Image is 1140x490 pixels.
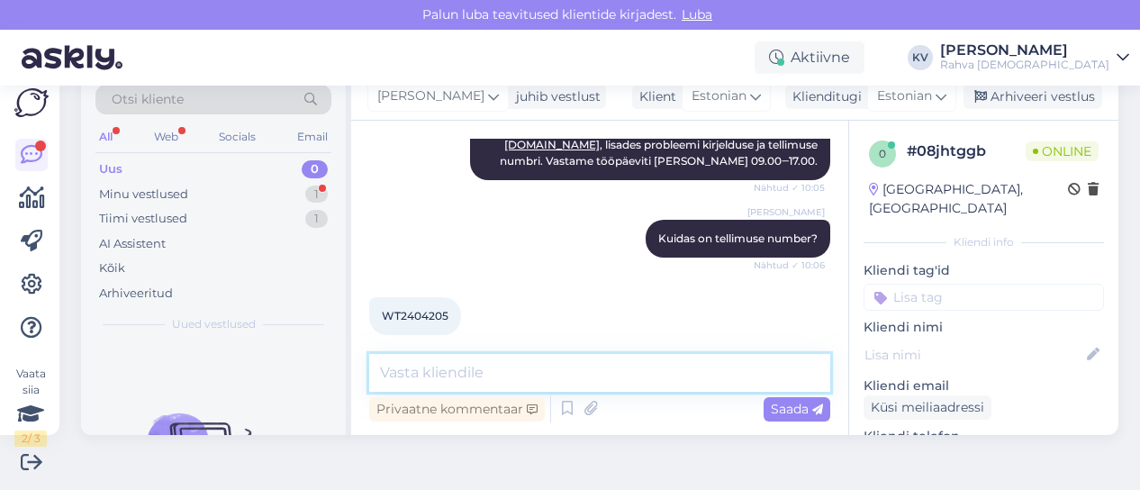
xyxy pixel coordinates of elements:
div: Küsi meiliaadressi [864,395,991,420]
span: Saada [771,401,823,417]
p: Kliendi email [864,377,1104,395]
span: 0 [879,147,886,160]
span: Luba [676,6,718,23]
div: All [95,125,116,149]
div: Arhiveeritud [99,285,173,303]
span: [PERSON_NAME] [747,205,825,219]
span: WT2404205 [382,309,448,322]
input: Lisa nimi [864,345,1083,365]
div: 1 [305,210,328,228]
div: AI Assistent [99,235,166,253]
div: Kõik [99,259,125,277]
div: Minu vestlused [99,186,188,204]
div: KV [908,45,933,70]
span: Kuidas on tellimuse number? [658,231,818,245]
div: Klient [632,87,676,106]
span: Nähtud ✓ 10:05 [754,181,825,195]
p: Kliendi telefon [864,427,1104,446]
div: [PERSON_NAME] [940,43,1109,58]
span: 10:06 [375,336,442,349]
div: Vaata siia [14,366,47,447]
div: Tiimi vestlused [99,210,187,228]
span: Estonian [692,86,746,106]
div: Kliendi info [864,234,1104,250]
p: Kliendi tag'id [864,261,1104,280]
div: [GEOGRAPHIC_DATA], [GEOGRAPHIC_DATA] [869,180,1068,218]
a: [PERSON_NAME]Rahva [DEMOGRAPHIC_DATA] [940,43,1129,72]
div: Privaatne kommentaar [369,397,545,422]
div: Arhiveeri vestlus [964,85,1102,109]
span: Uued vestlused [172,316,256,332]
input: Lisa tag [864,284,1104,311]
img: Askly Logo [14,88,49,117]
div: Web [150,125,182,149]
div: Uus [99,160,122,178]
p: Kliendi nimi [864,318,1104,337]
div: juhib vestlust [509,87,601,106]
div: Email [294,125,331,149]
div: Socials [215,125,259,149]
div: 1 [305,186,328,204]
span: [PERSON_NAME] [377,86,484,106]
div: 2 / 3 [14,431,47,447]
span: Otsi kliente [112,90,184,109]
span: Online [1026,141,1099,161]
span: Estonian [877,86,932,106]
div: # 08jhtggb [907,141,1026,162]
div: Klienditugi [785,87,862,106]
div: 0 [302,160,328,178]
div: Aktiivne [755,41,864,74]
span: Nähtud ✓ 10:06 [754,259,825,272]
div: Rahva [DEMOGRAPHIC_DATA] [940,58,1109,72]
